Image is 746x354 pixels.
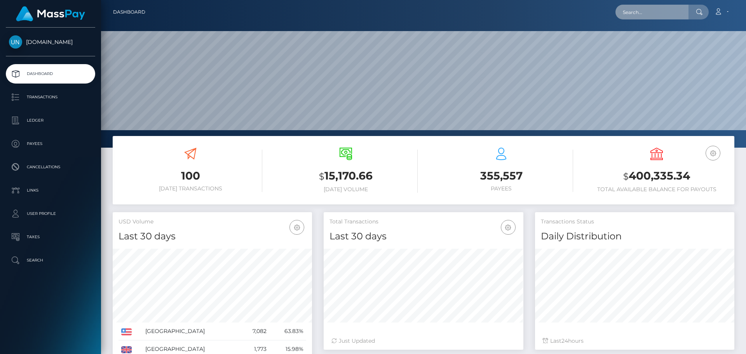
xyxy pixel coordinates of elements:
[429,168,573,183] h3: 355,557
[585,186,729,193] h6: Total Available Balance for Payouts
[119,230,306,243] h4: Last 30 days
[9,138,92,150] p: Payees
[6,157,95,177] a: Cancellations
[6,38,95,45] span: [DOMAIN_NAME]
[6,181,95,200] a: Links
[9,255,92,266] p: Search
[9,91,92,103] p: Transactions
[6,87,95,107] a: Transactions
[119,218,306,226] h5: USD Volume
[119,185,262,192] h6: [DATE] Transactions
[143,323,240,340] td: [GEOGRAPHIC_DATA]
[9,115,92,126] p: Ledger
[331,337,515,345] div: Just Updated
[6,134,95,153] a: Payees
[113,4,145,20] a: Dashboard
[329,218,517,226] h5: Total Transactions
[16,6,85,21] img: MassPay Logo
[541,218,729,226] h5: Transactions Status
[9,161,92,173] p: Cancellations
[541,230,729,243] h4: Daily Distribution
[9,231,92,243] p: Taxes
[6,251,95,270] a: Search
[269,323,306,340] td: 63.83%
[240,323,269,340] td: 7,082
[9,208,92,220] p: User Profile
[543,337,727,345] div: Last hours
[319,171,324,182] small: $
[561,337,568,344] span: 24
[6,64,95,84] a: Dashboard
[121,328,132,335] img: US.png
[615,5,688,19] input: Search...
[119,168,262,183] h3: 100
[274,168,418,184] h3: 15,170.66
[9,185,92,196] p: Links
[6,204,95,223] a: User Profile
[623,171,629,182] small: $
[6,111,95,130] a: Ledger
[6,227,95,247] a: Taxes
[429,185,573,192] h6: Payees
[9,68,92,80] p: Dashboard
[9,35,22,49] img: Unlockt.me
[585,168,729,184] h3: 400,335.34
[329,230,517,243] h4: Last 30 days
[274,186,418,193] h6: [DATE] Volume
[121,346,132,353] img: GB.png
